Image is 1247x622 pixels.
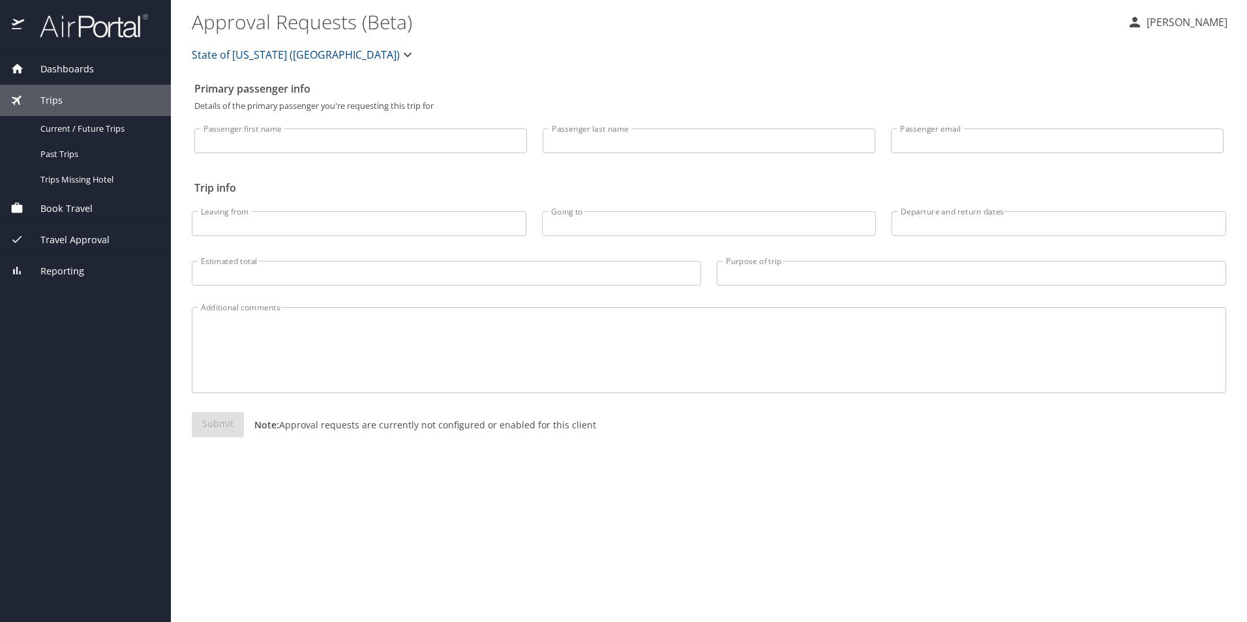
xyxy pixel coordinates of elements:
p: Details of the primary passenger you're requesting this trip for [194,102,1224,110]
button: [PERSON_NAME] [1122,10,1233,34]
span: Travel Approval [24,233,110,247]
span: Trips Missing Hotel [40,173,155,186]
strong: Note: [254,419,279,431]
h2: Trip info [194,177,1224,198]
span: State of [US_STATE] ([GEOGRAPHIC_DATA]) [192,46,400,64]
h2: Primary passenger info [194,78,1224,99]
h1: Approval Requests (Beta) [192,1,1117,42]
span: Past Trips [40,148,155,160]
span: Book Travel [24,201,93,216]
p: Approval requests are currently not configured or enabled for this client [244,418,596,432]
img: airportal-logo.png [25,13,148,38]
span: Current / Future Trips [40,123,155,135]
span: Trips [24,93,63,108]
span: Reporting [24,264,84,278]
span: Dashboards [24,62,94,76]
img: icon-airportal.png [12,13,25,38]
p: [PERSON_NAME] [1143,14,1227,30]
button: State of [US_STATE] ([GEOGRAPHIC_DATA]) [187,42,421,68]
